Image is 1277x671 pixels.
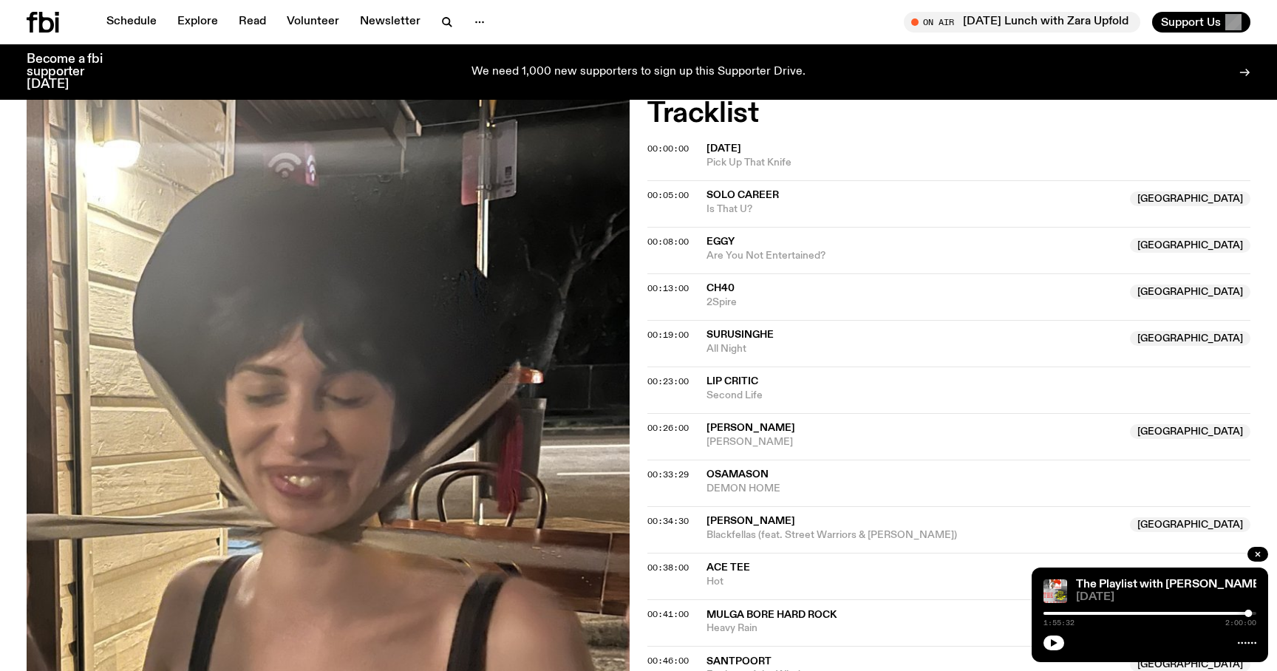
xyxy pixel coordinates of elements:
button: 00:46:00 [647,657,689,665]
span: [GEOGRAPHIC_DATA] [1130,424,1250,439]
span: 00:33:29 [647,469,689,480]
span: [DATE] [706,143,741,154]
span: Is That U? [706,202,1121,217]
span: 00:05:00 [647,189,689,201]
span: 00:00:00 [647,143,689,154]
span: Ace Tee [706,562,750,573]
button: 00:23:00 [647,378,689,386]
span: Solo Career [706,190,779,200]
span: 00:13:00 [647,282,689,294]
span: OsamaSon [706,469,769,480]
span: 00:41:00 [647,608,689,620]
span: [PERSON_NAME] [706,516,795,526]
button: 00:08:00 [647,238,689,246]
p: We need 1,000 new supporters to sign up this Supporter Drive. [471,66,806,79]
button: 00:34:30 [647,517,689,525]
span: [GEOGRAPHIC_DATA] [1130,191,1250,206]
span: 2:00:00 [1225,619,1256,627]
span: 00:26:00 [647,422,689,434]
span: Hot [706,575,1250,589]
span: Blackfellas (feat. Street Warriors & [PERSON_NAME]) [706,528,1121,542]
span: [GEOGRAPHIC_DATA] [1130,331,1250,346]
button: On Air[DATE] Lunch with Zara Upfold [904,12,1140,33]
span: Eggy [706,236,735,247]
span: DEMON HOME [706,482,1250,496]
button: 00:00:00 [647,145,689,153]
span: [GEOGRAPHIC_DATA] [1130,517,1250,532]
span: Second Life [706,389,1250,403]
span: Mulga Bore Hard Rock [706,610,837,620]
span: ch40 [706,283,735,293]
span: 1:55:32 [1043,619,1075,627]
span: Are You Not Entertained? [706,249,1121,263]
a: Schedule [98,12,166,33]
button: 00:33:29 [647,471,689,479]
button: 00:13:00 [647,285,689,293]
span: 00:38:00 [647,562,689,573]
button: 00:38:00 [647,564,689,572]
span: 00:46:00 [647,655,689,667]
button: 00:05:00 [647,191,689,200]
span: 00:19:00 [647,329,689,341]
button: 00:19:00 [647,331,689,339]
button: 00:41:00 [647,610,689,619]
span: [DATE] [1076,592,1256,603]
span: [GEOGRAPHIC_DATA] [1130,238,1250,253]
span: 2Spire [706,296,1121,310]
span: 00:08:00 [647,236,689,248]
a: Volunteer [278,12,348,33]
h3: Become a fbi supporter [DATE] [27,53,121,91]
span: Pick Up That Knife [706,156,1250,170]
a: Explore [168,12,227,33]
span: [PERSON_NAME] [706,423,795,433]
span: Support Us [1161,16,1221,29]
span: [PERSON_NAME] [706,435,1121,449]
span: [GEOGRAPHIC_DATA] [1130,285,1250,299]
h2: Tracklist [647,101,1250,127]
span: All Night [706,342,1121,356]
span: 00:34:30 [647,515,689,527]
span: Heavy Rain [706,621,1121,636]
span: Surusinghe [706,330,774,340]
span: 00:23:00 [647,375,689,387]
button: Support Us [1152,12,1250,33]
a: Read [230,12,275,33]
button: 00:26:00 [647,424,689,432]
a: Newsletter [351,12,429,33]
span: Lip Critic [706,376,758,386]
span: Santpoort [706,656,772,667]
